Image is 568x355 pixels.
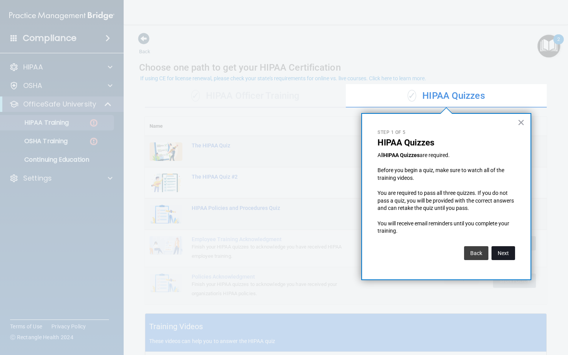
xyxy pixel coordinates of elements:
span: All [378,152,383,158]
button: Back [464,246,488,260]
span: ✓ [408,90,416,101]
button: Next [491,246,515,260]
p: You are required to pass all three quizzes. If you do not pass a quiz, you will be provided with ... [378,189,515,212]
p: HIPAA Quizzes [378,138,515,148]
span: are required. [420,152,450,158]
p: You will receive email reminders until you complete your training. [378,220,515,235]
iframe: Drift Widget Chat Controller [529,302,559,331]
div: HIPAA Quizzes [346,85,547,108]
p: Step 1 of 5 [378,129,515,136]
p: Before you begin a quiz, make sure to watch all of the training videos. [378,167,515,182]
strong: HIPAA Quizzes [383,152,420,158]
button: Close [517,116,525,128]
